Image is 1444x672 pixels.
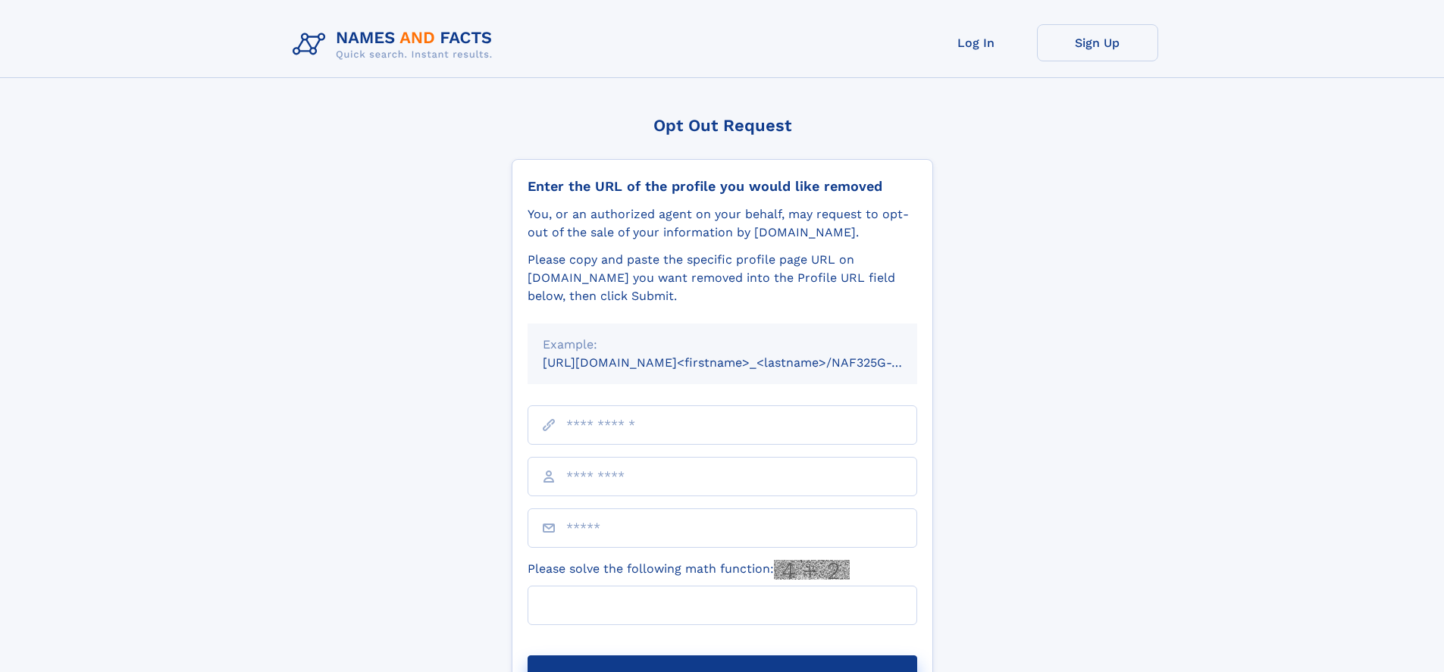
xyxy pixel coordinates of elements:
[916,24,1037,61] a: Log In
[528,205,917,242] div: You, or an authorized agent on your behalf, may request to opt-out of the sale of your informatio...
[543,336,902,354] div: Example:
[543,355,946,370] small: [URL][DOMAIN_NAME]<firstname>_<lastname>/NAF325G-xxxxxxxx
[287,24,505,65] img: Logo Names and Facts
[528,560,850,580] label: Please solve the following math function:
[1037,24,1158,61] a: Sign Up
[512,116,933,135] div: Opt Out Request
[528,251,917,305] div: Please copy and paste the specific profile page URL on [DOMAIN_NAME] you want removed into the Pr...
[528,178,917,195] div: Enter the URL of the profile you would like removed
